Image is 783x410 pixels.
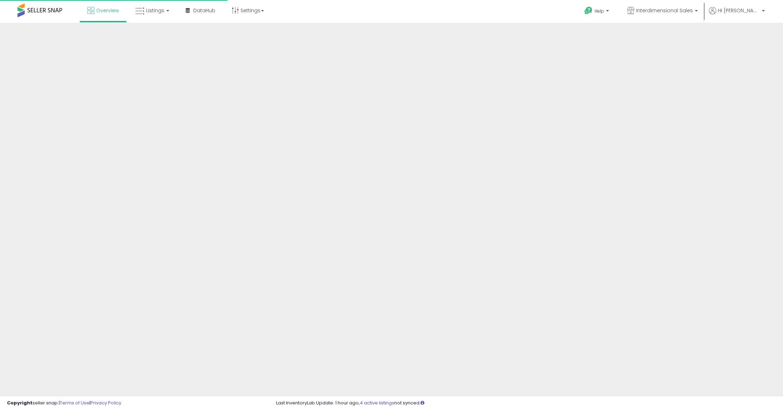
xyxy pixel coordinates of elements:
[595,8,604,14] span: Help
[146,7,164,14] span: Listings
[718,7,760,14] span: Hi [PERSON_NAME]
[193,7,215,14] span: DataHub
[709,7,765,23] a: Hi [PERSON_NAME]
[636,7,693,14] span: Interdimensional Sales
[579,1,616,23] a: Help
[96,7,119,14] span: Overview
[584,6,593,15] i: Get Help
